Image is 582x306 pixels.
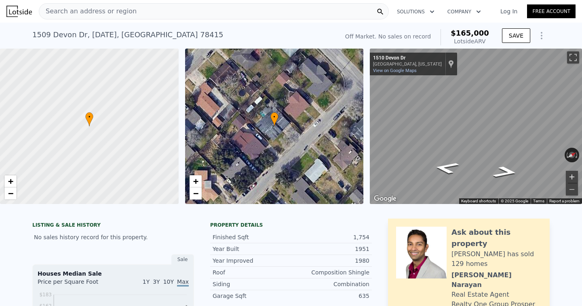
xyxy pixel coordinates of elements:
span: − [8,188,13,198]
a: Report a problem [549,199,580,203]
img: Google [372,193,399,204]
div: LISTING & SALE HISTORY [32,222,194,230]
div: Property details [210,222,372,228]
button: Zoom out [566,183,578,195]
a: Show location on map [448,59,454,68]
div: • [85,112,93,126]
div: Real Estate Agent [451,290,509,300]
div: 1980 [291,257,369,265]
div: Ask about this property [451,227,542,249]
a: Open this area in Google Maps (opens a new window) [372,193,399,204]
div: [PERSON_NAME] has sold 129 homes [451,249,542,269]
button: Reset the view [564,149,580,161]
div: Map [370,49,582,204]
img: Lotside [6,6,32,17]
div: Lotside ARV [451,37,489,45]
span: + [193,176,198,186]
div: Price per Square Foot [38,278,113,291]
a: Log In [491,7,527,15]
div: 1509 Devon Dr , [DATE] , [GEOGRAPHIC_DATA] 78415 [32,29,224,40]
span: $165,000 [451,29,489,37]
a: Free Account [527,4,576,18]
button: Toggle fullscreen view [567,51,579,64]
button: Rotate clockwise [575,148,580,162]
div: [GEOGRAPHIC_DATA], [US_STATE] [373,62,442,67]
a: Zoom out [4,187,17,200]
div: Composition Shingle [291,268,369,276]
div: Finished Sqft [213,233,291,241]
a: View on Google Maps [373,68,417,73]
span: 10Y [163,278,174,285]
div: Off Market. No sales on record [345,32,431,40]
div: Combination [291,280,369,288]
div: 1510 Devon Dr [373,55,442,62]
button: Keyboard shortcuts [461,198,496,204]
button: Zoom in [566,171,578,183]
a: Zoom in [190,175,202,187]
div: [PERSON_NAME] Narayan [451,270,542,290]
div: Street View [370,49,582,204]
button: SAVE [502,28,530,43]
span: © 2025 Google [501,199,528,203]
div: Year Improved [213,257,291,265]
span: • [85,113,93,121]
a: Zoom in [4,175,17,187]
div: Siding [213,280,291,288]
span: + [8,176,13,186]
div: 1,754 [291,233,369,241]
span: • [270,113,278,121]
div: Year Built [213,245,291,253]
div: 635 [291,292,369,300]
span: Search an address or region [39,6,137,16]
a: Terms (opens in new tab) [533,199,544,203]
span: Max [177,278,189,287]
tspan: $183 [39,292,52,297]
button: Rotate counterclockwise [565,148,569,162]
path: Go Southwest, Devon Dr [423,159,470,177]
span: − [193,188,198,198]
div: Houses Median Sale [38,270,189,278]
button: Show Options [533,28,550,44]
div: 1951 [291,245,369,253]
div: • [270,112,278,126]
a: Zoom out [190,187,202,200]
button: Company [441,4,487,19]
div: Sale [171,254,194,265]
span: 1Y [143,278,150,285]
path: Go Northeast, Devon Dr [482,163,529,181]
button: Solutions [390,4,441,19]
span: 3Y [153,278,160,285]
div: No sales history record for this property. [32,230,194,244]
div: Roof [213,268,291,276]
div: Garage Sqft [213,292,291,300]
